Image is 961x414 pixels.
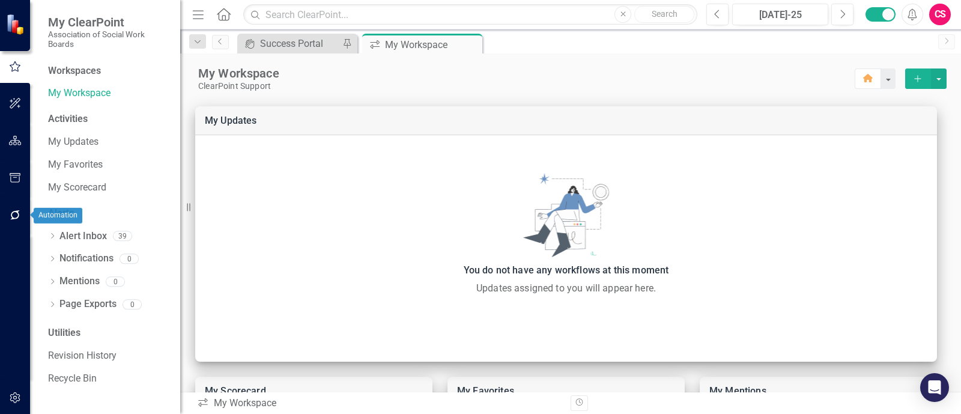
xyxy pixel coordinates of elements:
div: My Workspace [197,397,562,410]
a: My Scorecard [205,385,266,397]
div: You do not have any workflows at this moment [201,262,931,279]
a: Alert Inbox [59,230,107,243]
button: select merge strategy [905,68,931,89]
div: Utilities [48,326,168,340]
a: My Mentions [709,385,766,397]
div: 39 [113,231,132,242]
div: Updates assigned to you will appear here. [201,281,931,296]
a: My Scorecard [48,181,168,195]
button: CS [929,4,951,25]
img: ClearPoint Strategy [6,14,27,35]
a: Recycle Bin [48,372,168,386]
a: My Updates [48,135,168,149]
div: Automation [34,208,82,224]
div: Workspaces [48,64,101,78]
a: Mentions [59,275,100,288]
input: Search ClearPoint... [243,4,697,25]
a: Notifications [59,252,114,266]
div: ClearPoint Support [198,81,855,91]
a: My Favorites [457,385,514,397]
button: [DATE]-25 [732,4,828,25]
div: Alerts [48,207,168,221]
a: Success Portal [240,36,339,51]
a: Page Exports [59,297,117,311]
span: Search [652,9,678,19]
button: select merge strategy [931,68,947,89]
div: 0 [106,276,125,287]
span: My ClearPoint [48,15,168,29]
a: My Favorites [48,158,168,172]
div: Success Portal [260,36,339,51]
a: My Workspace [48,87,168,100]
div: My Workspace [198,65,855,81]
button: Search [634,6,694,23]
small: Association of Social Work Boards [48,29,168,49]
div: Open Intercom Messenger [920,373,949,402]
a: Revision History [48,349,168,363]
div: split button [905,68,947,89]
a: My Updates [205,115,257,126]
div: 0 [120,254,139,264]
div: My Workspace [385,37,479,52]
div: Activities [48,112,168,126]
div: [DATE]-25 [736,8,824,22]
div: 0 [123,299,142,309]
